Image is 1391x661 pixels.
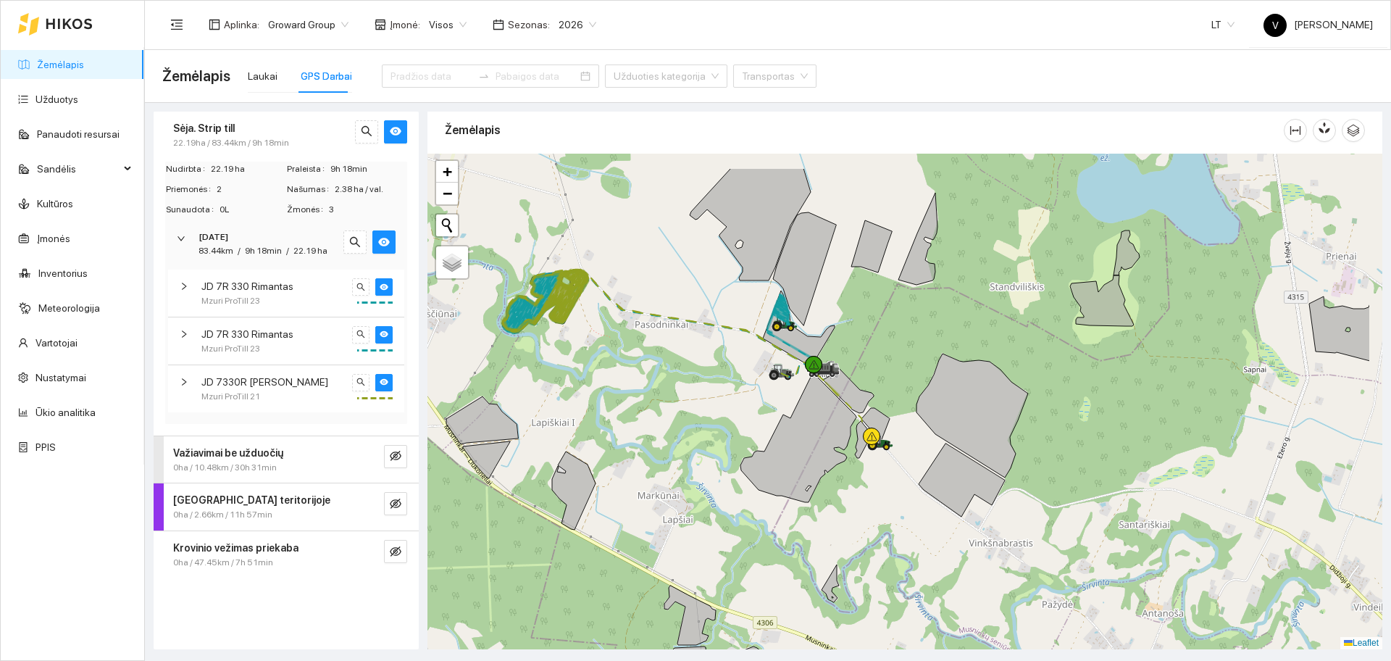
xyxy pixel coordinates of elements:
div: Važiavimai be užduočių0ha / 10.48km / 30h 31mineye-invisible [154,436,419,483]
span: search [361,125,372,139]
span: menu-fold [170,18,183,31]
span: right [180,330,188,338]
span: / [238,246,241,256]
strong: Važiavimai be užduočių [173,447,283,459]
span: [PERSON_NAME] [1263,19,1373,30]
div: Žemėlapis [445,109,1284,151]
span: Priemonės [166,183,217,196]
span: 0ha / 2.66km / 11h 57min [173,508,272,522]
a: Ūkio analitika [35,407,96,418]
span: 22.19ha / 83.44km / 9h 18min [173,136,289,150]
span: shop [375,19,386,30]
span: 22.19 ha [211,162,285,176]
span: 0ha / 10.48km / 30h 31min [173,461,277,475]
span: Našumas [287,183,335,196]
span: 9h 18min [245,246,282,256]
a: Nustatymai [35,372,86,383]
strong: [GEOGRAPHIC_DATA] teritorijoje [173,494,330,506]
a: Zoom in [436,161,458,183]
a: PPIS [35,441,56,453]
a: Žemėlapis [37,59,84,70]
div: GPS Darbai [301,68,352,84]
span: eye-invisible [390,498,401,512]
span: eye [390,125,401,139]
span: eye-invisible [390,546,401,560]
span: eye [378,236,390,250]
div: JD 7R 330 RimantasMzuri ProTill 23searcheye [168,270,404,317]
button: search [355,120,378,144]
span: 83.44km [199,246,233,256]
button: eye-invisible [384,445,407,468]
span: layout [209,19,220,30]
div: Laukai [248,68,277,84]
span: eye-invisible [390,450,401,464]
a: Kultūros [37,198,73,209]
span: swap-right [478,70,490,82]
span: Nudirbta [166,162,211,176]
button: eye [375,374,393,391]
span: right [180,282,188,291]
strong: [DATE] [199,232,228,242]
span: Žemėlapis [162,65,230,88]
strong: Sėja. Strip till [173,122,235,134]
span: Įmonė : [390,17,420,33]
a: Zoom out [436,183,458,204]
span: 2.38 ha / val. [335,183,406,196]
span: Groward Group [268,14,348,36]
span: V [1272,14,1279,37]
button: eye [375,326,393,344]
span: 2026 [559,14,596,36]
button: eye [384,120,407,144]
a: Užduotys [35,93,78,105]
span: column-width [1285,125,1306,136]
span: search [356,378,365,388]
span: calendar [493,19,504,30]
span: Mzuri ProTill 23 [201,294,260,308]
a: Panaudoti resursai [37,128,120,140]
input: Pradžios data [390,68,472,84]
button: menu-fold [162,10,191,39]
span: Sezonas : [508,17,550,33]
span: 2 [217,183,285,196]
span: to [478,70,490,82]
span: search [356,283,365,293]
a: Meteorologija [38,302,100,314]
a: Įmonės [37,233,70,244]
input: Pabaigos data [496,68,577,84]
div: Krovinio vežimas priekaba0ha / 47.45km / 7h 51mineye-invisible [154,531,419,578]
a: Layers [436,246,468,278]
span: right [177,234,185,243]
a: Vartotojai [35,337,78,349]
button: search [352,278,369,296]
span: + [443,162,452,180]
span: Mzuri ProTill 23 [201,342,260,356]
div: JD 7R 330 RimantasMzuri ProTill 23searcheye [168,317,404,365]
div: Sėja. Strip till22.19ha / 83.44km / 9h 18minsearcheye [154,112,419,159]
button: Initiate a new search [436,215,458,236]
button: eye [375,278,393,296]
span: / [286,246,289,256]
div: [GEOGRAPHIC_DATA] teritorijoje0ha / 2.66km / 11h 57mineye-invisible [154,483,419,531]
a: Inventorius [38,267,88,279]
span: Sandėlis [37,154,120,183]
span: Mzuri ProTill 21 [201,390,260,404]
span: 9h 18min [330,162,406,176]
div: JD 7330R [PERSON_NAME]Mzuri ProTill 21searcheye [168,365,404,412]
button: search [343,230,367,254]
span: search [356,330,365,340]
button: eye [372,230,396,254]
span: 22.19 ha [293,246,327,256]
span: JD 7R 330 Rimantas [201,278,293,294]
span: Aplinka : [224,17,259,33]
button: eye-invisible [384,492,407,515]
span: eye [380,330,388,340]
button: search [352,374,369,391]
button: eye-invisible [384,540,407,563]
button: search [352,326,369,344]
span: 0L [220,203,285,217]
span: eye [380,378,388,388]
span: Sunaudota [166,203,220,217]
span: 0ha / 47.45km / 7h 51min [173,556,273,570]
span: JD 7330R [PERSON_NAME] [201,374,328,390]
a: Leaflet [1344,638,1379,648]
